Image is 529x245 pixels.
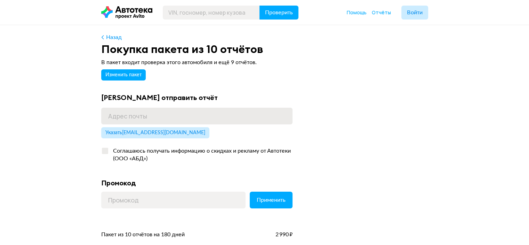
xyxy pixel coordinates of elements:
input: Промокод [101,192,246,208]
span: Применить [257,197,286,203]
button: Войти [401,6,428,20]
div: [PERSON_NAME] отправить отчёт [101,93,292,102]
button: Указать[EMAIL_ADDRESS][DOMAIN_NAME] [101,127,209,138]
button: Проверить [259,6,298,20]
input: Адрес почты [101,108,292,124]
button: Применить [250,192,292,208]
a: Помощь [347,9,367,16]
span: Войти [407,10,423,15]
a: Отчёты [372,9,391,16]
button: Изменить пакет [101,69,146,81]
span: Указать [EMAIL_ADDRESS][DOMAIN_NAME] [105,130,205,135]
span: Пакет из 10 отчётов на 180 дней [101,231,185,238]
div: Промокод [101,178,292,187]
span: Изменить пакет [105,72,142,77]
input: VIN, госномер, номер кузова [163,6,260,20]
span: Проверить [265,10,293,15]
div: Назад [106,33,122,41]
span: 2 990 ₽ [275,231,292,238]
div: Соглашаюсь получать информацию о скидках и рекламу от Автотеки (ООО «АБД») [109,147,292,162]
div: В пакет входит проверка этого автомобиля и ещё 9 отчётов. [101,58,292,67]
div: Покупка пакета из 10 отчётов [101,43,428,55]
